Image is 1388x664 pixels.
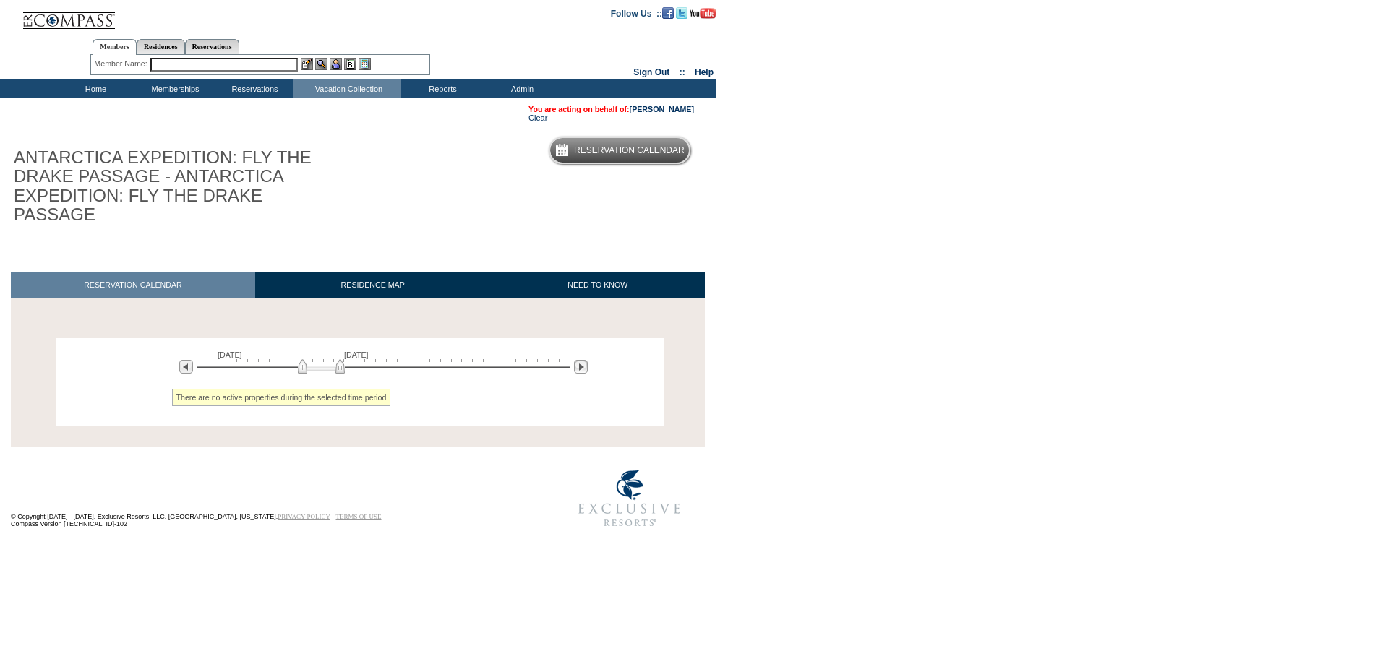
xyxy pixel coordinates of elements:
img: Previous [179,360,193,374]
a: Help [695,67,714,77]
a: Become our fan on Facebook [662,8,674,17]
div: Member Name: [94,58,150,70]
span: :: [680,67,685,77]
img: Follow us on Twitter [676,7,687,19]
a: RESIDENCE MAP [255,272,491,298]
td: © Copyright [DATE] - [DATE]. Exclusive Resorts, LLC. [GEOGRAPHIC_DATA], [US_STATE]. Compass Versi... [11,463,517,535]
a: NEED TO KNOW [490,272,705,298]
img: b_calculator.gif [359,58,371,70]
td: Home [54,79,134,98]
a: TERMS OF USE [336,513,382,520]
img: Reservations [344,58,356,70]
a: Residences [137,39,185,54]
a: Reservations [185,39,239,54]
td: Admin [481,79,560,98]
a: Clear [528,113,547,122]
a: Subscribe to our YouTube Channel [690,8,716,17]
a: PRIVACY POLICY [278,513,330,520]
td: Vacation Collection [293,79,401,98]
img: Become our fan on Facebook [662,7,674,19]
a: RESERVATION CALENDAR [11,272,255,298]
h5: Reservation Calendar [574,146,685,155]
a: Follow us on Twitter [676,8,687,17]
td: Reservations [213,79,293,98]
a: Sign Out [633,67,669,77]
span: You are acting on behalf of: [528,105,694,113]
span: [DATE] [218,350,242,359]
img: View [315,58,327,70]
img: Next [574,360,588,374]
td: Reports [401,79,481,98]
img: Exclusive Resorts [565,462,694,535]
img: Subscribe to our YouTube Channel [690,8,716,19]
img: Impersonate [330,58,342,70]
a: Members [93,39,137,55]
img: b_edit.gif [301,58,313,70]
a: [PERSON_NAME] [630,105,694,113]
td: Follow Us :: [611,7,662,19]
div: There are no active properties during the selected time period [172,389,391,406]
span: [DATE] [344,350,369,359]
td: Memberships [134,79,213,98]
h1: ANTARCTICA EXPEDITION: FLY THE DRAKE PASSAGE - ANTARCTICA EXPEDITION: FLY THE DRAKE PASSAGE [11,145,335,228]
